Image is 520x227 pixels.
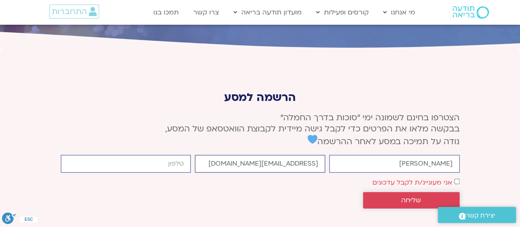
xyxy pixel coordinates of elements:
button: שליחה [363,192,460,208]
a: מי אנחנו [379,5,419,20]
a: צרו קשר [189,5,223,20]
span: בבקשה מלאו את הפרטים כדי לקבל גישה מיידית לקבוצת הוואטסאפ של המסע, [165,123,460,134]
span: שליחה [401,197,421,204]
span: נודה על תמיכה במסע לאחר ההרשמה [307,136,460,147]
img: 💙 [307,134,317,144]
input: מותר להשתמש רק במספרים ותווי טלפון (#, -, *, וכו'). [61,155,191,173]
span: התחברות [52,7,87,16]
a: התחברות [49,5,99,19]
form: טופס חדש [61,155,460,213]
a: מועדון תודעה בריאה [229,5,306,20]
img: תודעה בריאה [453,6,489,19]
span: יצירת קשר [466,210,495,221]
label: אני מעוניינ/ת לקבל עדכונים [372,178,452,187]
p: הצטרפו בחינם לשמונה ימי ״סוכות בדרך החמלה״ [61,112,460,147]
a: יצירת קשר [438,207,516,223]
input: אימייל [195,155,325,173]
a: תמכו בנו [149,5,183,20]
input: שם פרטי [329,155,460,173]
p: הרשמה למסע [61,91,460,104]
a: קורסים ופעילות [312,5,373,20]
